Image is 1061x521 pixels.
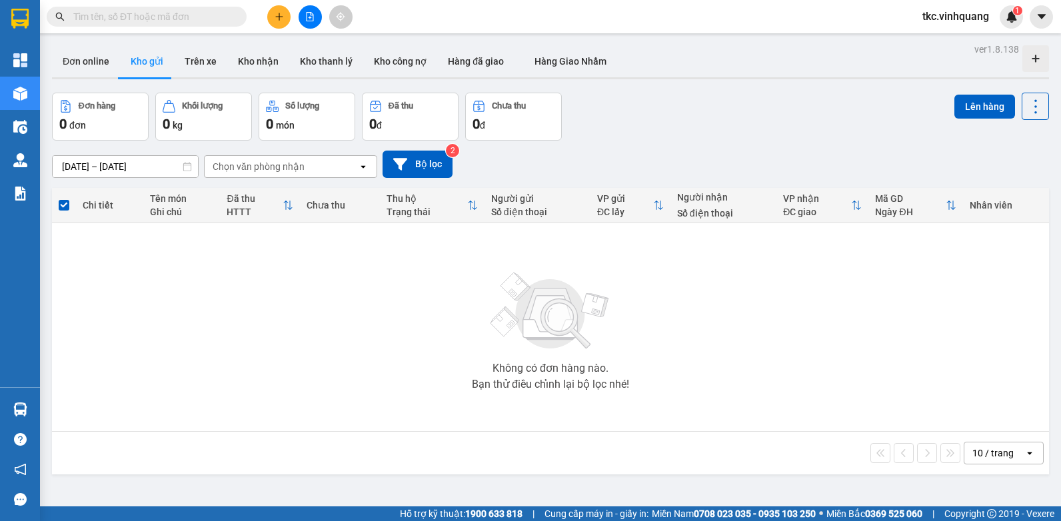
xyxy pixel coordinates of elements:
strong: 1900 633 818 [465,508,523,519]
button: Chưa thu0đ [465,93,562,141]
span: question-circle [14,433,27,446]
img: warehouse-icon [13,87,27,101]
input: Select a date range. [53,156,198,177]
img: svg+xml;base64,PHN2ZyBjbGFzcz0ibGlzdC1wbHVnX19zdmciIHhtbG5zPSJodHRwOi8vd3d3LnczLm9yZy8yMDAwL3N2Zy... [484,264,617,358]
button: file-add [299,5,322,29]
div: Mã GD [875,193,945,204]
button: Khối lượng0kg [155,93,252,141]
img: warehouse-icon [13,153,27,167]
div: ĐC giao [783,207,851,217]
div: Chọn văn phòng nhận [213,160,305,173]
img: warehouse-icon [13,402,27,416]
div: Thu hộ [387,193,467,204]
span: Miền Nam [652,506,816,521]
div: Số điện thoại [491,207,584,217]
div: Số điện thoại [677,208,770,219]
span: 0 [163,116,170,132]
span: đ [480,120,485,131]
span: message [14,493,27,506]
button: Kho nhận [227,45,289,77]
div: Người nhận [677,192,770,203]
button: aim [329,5,353,29]
svg: open [1024,448,1035,458]
th: Toggle SortBy [868,188,962,223]
div: Đã thu [227,193,283,204]
span: đ [377,120,382,131]
div: Nhân viên [970,200,1042,211]
div: 10 / trang [972,446,1014,460]
div: Bạn thử điều chỉnh lại bộ lọc nhé! [472,379,629,390]
span: file-add [305,12,315,21]
span: ⚪️ [819,511,823,516]
div: Chưa thu [307,200,373,211]
strong: 0708 023 035 - 0935 103 250 [694,508,816,519]
span: tkc.vinhquang [912,8,1000,25]
button: Trên xe [174,45,227,77]
img: solution-icon [13,187,27,201]
sup: 1 [1013,6,1022,15]
button: Đã thu0đ [362,93,459,141]
span: Miền Bắc [826,506,922,521]
span: kg [173,120,183,131]
th: Toggle SortBy [380,188,485,223]
div: ver 1.8.138 [974,42,1019,57]
div: Chưa thu [492,101,526,111]
div: VP gửi [597,193,653,204]
span: 0 [369,116,377,132]
div: Đơn hàng [79,101,115,111]
span: copyright [987,509,996,518]
span: | [532,506,534,521]
svg: open [358,161,369,172]
input: Tìm tên, số ĐT hoặc mã đơn [73,9,231,24]
span: 0 [59,116,67,132]
button: Đơn hàng0đơn [52,93,149,141]
span: 1 [1015,6,1020,15]
span: Hàng Giao Nhầm [534,56,606,67]
div: ĐC lấy [597,207,653,217]
span: aim [336,12,345,21]
div: Khối lượng [182,101,223,111]
button: Đơn online [52,45,120,77]
div: Trạng thái [387,207,467,217]
span: search [55,12,65,21]
th: Toggle SortBy [220,188,300,223]
span: | [932,506,934,521]
button: Bộ lọc [383,151,453,178]
div: Đã thu [389,101,413,111]
sup: 2 [446,144,459,157]
button: Kho công nợ [363,45,437,77]
button: Số lượng0món [259,93,355,141]
button: Lên hàng [954,95,1015,119]
button: Kho gửi [120,45,174,77]
div: Ngày ĐH [875,207,945,217]
th: Toggle SortBy [776,188,868,223]
th: Toggle SortBy [590,188,670,223]
button: Hàng đã giao [437,45,515,77]
div: Chi tiết [83,200,137,211]
span: món [276,120,295,131]
img: icon-new-feature [1006,11,1018,23]
div: VP nhận [783,193,851,204]
button: plus [267,5,291,29]
span: Hỗ trợ kỹ thuật: [400,506,523,521]
span: notification [14,463,27,476]
div: Số lượng [285,101,319,111]
div: Không có đơn hàng nào. [493,363,608,374]
div: Tên món [150,193,213,204]
span: đơn [69,120,86,131]
span: 0 [266,116,273,132]
span: Cung cấp máy in - giấy in: [544,506,648,521]
span: plus [275,12,284,21]
button: Kho thanh lý [289,45,363,77]
span: 0 [473,116,480,132]
button: caret-down [1030,5,1053,29]
div: Tạo kho hàng mới [1022,45,1049,72]
img: logo-vxr [11,9,29,29]
div: Người gửi [491,193,584,204]
img: dashboard-icon [13,53,27,67]
div: Ghi chú [150,207,213,217]
strong: 0369 525 060 [865,508,922,519]
div: HTTT [227,207,283,217]
img: warehouse-icon [13,120,27,134]
span: caret-down [1036,11,1048,23]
